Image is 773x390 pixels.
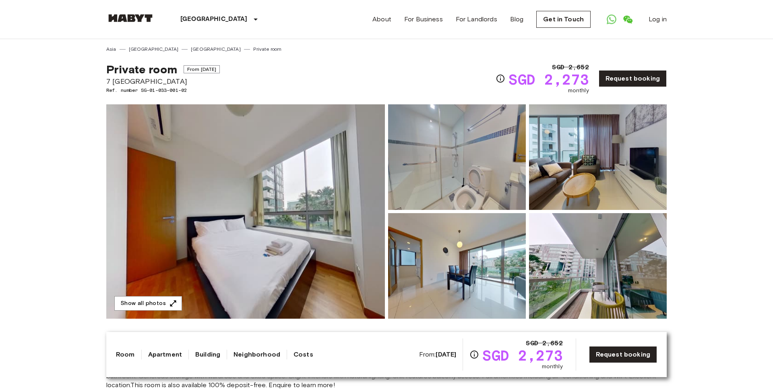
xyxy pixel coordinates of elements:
a: Open WhatsApp [604,11,620,27]
svg: Check cost overview for full price breakdown. Please note that discounts apply to new joiners onl... [496,74,505,83]
a: Open WeChat [620,11,636,27]
span: Private room [106,62,177,76]
a: Blog [510,15,524,24]
img: Picture of unit SG-01-033-001-02 [529,213,667,319]
span: SGD 2,652 [552,62,589,72]
img: Picture of unit SG-01-033-001-02 [529,104,667,210]
span: From: [419,350,457,359]
span: 7 [GEOGRAPHIC_DATA] [106,76,220,87]
img: Habyt [106,14,155,22]
span: SGD 2,273 [482,348,562,363]
a: Private room [253,46,282,53]
a: Building [195,350,220,359]
a: About [372,15,391,24]
a: For Landlords [456,15,497,24]
p: [GEOGRAPHIC_DATA] [180,15,248,24]
a: Log in [649,15,667,24]
svg: Check cost overview for full price breakdown. Please note that discounts apply to new joiners onl... [469,350,479,359]
span: From [DATE] [184,65,220,73]
a: Apartment [148,350,182,359]
a: Request booking [589,346,657,363]
a: Request booking [599,70,667,87]
a: Asia [106,46,116,53]
button: Show all photos [114,296,182,311]
span: SGD 2,273 [508,72,589,87]
a: [GEOGRAPHIC_DATA] [129,46,179,53]
b: [DATE] [436,351,456,358]
a: Room [116,350,135,359]
a: For Business [404,15,443,24]
span: SGD 2,652 [526,338,562,348]
span: monthly [568,87,589,95]
img: Picture of unit SG-01-033-001-02 [388,104,526,210]
a: [GEOGRAPHIC_DATA] [191,46,241,53]
span: Ref. number SG-01-033-001-02 [106,87,220,94]
img: Marketing picture of unit SG-01-033-001-02 [106,104,385,319]
a: Get in Touch [536,11,591,28]
a: Neighborhood [234,350,280,359]
a: Costs [293,350,313,359]
span: monthly [542,363,563,371]
img: Picture of unit SG-01-033-001-02 [388,213,526,319]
